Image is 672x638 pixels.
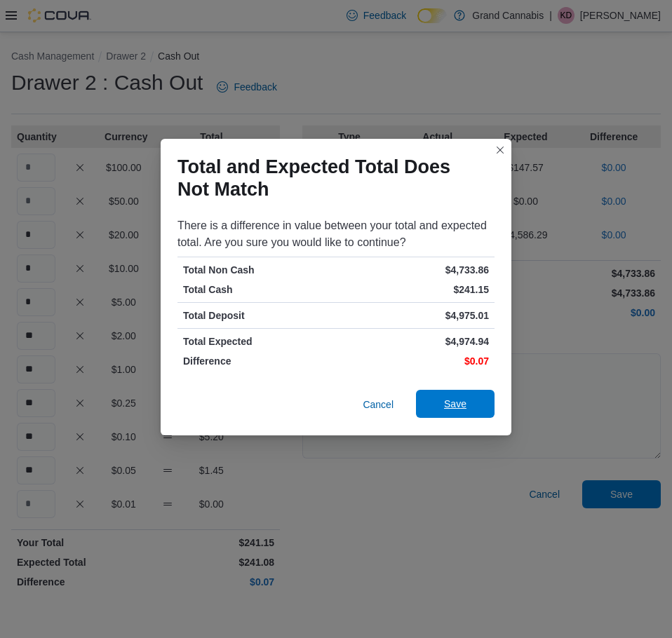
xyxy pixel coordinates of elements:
[339,283,489,297] p: $241.15
[177,156,483,201] h1: Total and Expected Total Does Not Match
[339,263,489,277] p: $4,733.86
[363,398,394,412] span: Cancel
[183,354,333,368] p: Difference
[416,390,495,418] button: Save
[339,334,489,348] p: $4,974.94
[339,308,489,323] p: $4,975.01
[183,263,333,277] p: Total Non Cash
[183,283,333,297] p: Total Cash
[444,397,466,411] span: Save
[183,334,333,348] p: Total Expected
[339,354,489,368] p: $0.07
[183,308,333,323] p: Total Deposit
[357,391,399,419] button: Cancel
[177,217,495,251] div: There is a difference in value between your total and expected total. Are you sure you would like...
[492,142,509,158] button: Closes this modal window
